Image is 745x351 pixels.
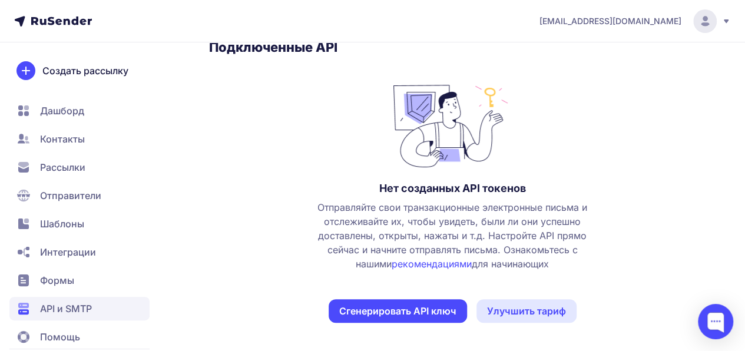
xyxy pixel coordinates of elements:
[40,132,85,146] span: Контакты
[40,188,101,203] span: Отправители
[40,330,80,344] span: Помощь
[209,39,696,55] h3: Подключенные API
[40,245,96,259] span: Интеграции
[40,302,92,316] span: API и SMTP
[476,299,577,323] a: Улучшить тариф
[40,160,85,174] span: Рассылки
[40,273,74,287] span: Формы
[329,299,467,323] button: Сгенерировать API ключ
[40,104,84,118] span: Дашборд
[42,64,128,78] span: Создать рассылку
[379,181,526,196] h3: Нет созданных API токенов
[393,79,511,167] img: no_photo
[539,15,681,27] span: [EMAIL_ADDRESS][DOMAIN_NAME]
[392,258,472,270] a: рекомендациями
[40,217,84,231] span: Шаблоны
[306,200,598,271] span: Отправляйте свои транзакционные электронные письма и отслеживайте их, чтобы увидеть, были ли они ...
